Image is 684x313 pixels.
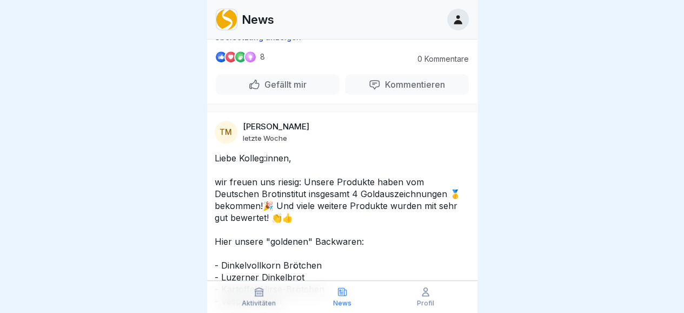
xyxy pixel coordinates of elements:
p: News [333,299,351,307]
p: 0 Kommentare [409,55,469,63]
p: [PERSON_NAME] [243,122,309,132]
p: Profil [417,299,434,307]
p: Aktivitäten [242,299,276,307]
div: TM [215,121,237,144]
p: 8 [260,53,265,61]
img: nwwaxdipndqi2em8zt3fdwml.png [216,9,237,30]
p: News [242,12,274,27]
p: Kommentieren [381,79,445,90]
p: letzte Woche [243,134,287,142]
p: Gefällt mir [260,79,307,90]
